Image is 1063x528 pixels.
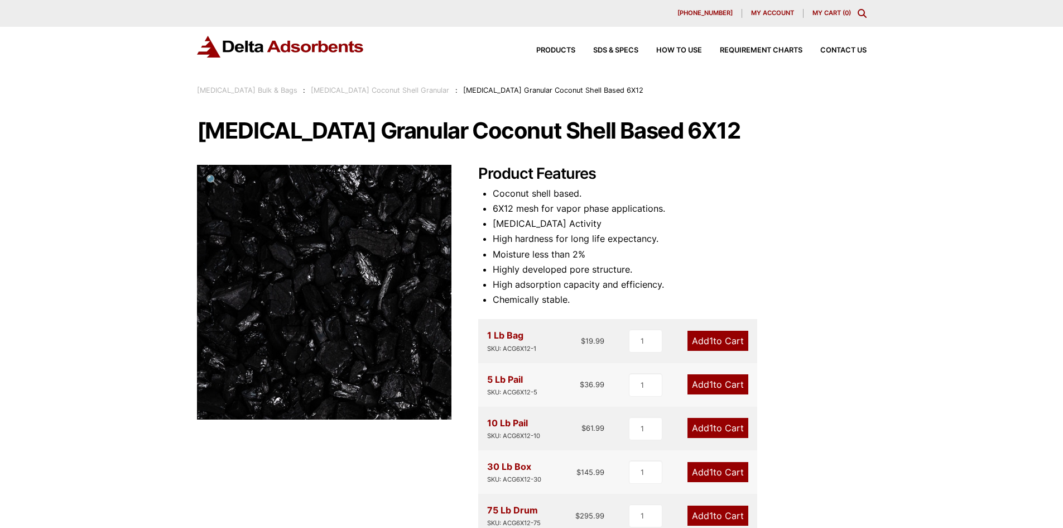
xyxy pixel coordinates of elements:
div: SKU: ACG6X12-30 [487,474,541,485]
li: High hardness for long life expectancy. [493,231,867,246]
a: Products [518,47,575,54]
h1: [MEDICAL_DATA] Granular Coconut Shell Based 6X12 [197,119,867,142]
a: Add1to Cart [687,506,748,526]
bdi: 36.99 [580,380,604,389]
bdi: 145.99 [576,468,604,477]
div: 1 Lb Bag [487,328,536,354]
a: My Cart (0) [812,9,851,17]
span: $ [581,424,586,432]
a: Add1to Cart [687,418,748,438]
li: [MEDICAL_DATA] Activity [493,216,867,231]
span: 1 [709,335,713,346]
span: $ [575,511,580,520]
span: : [455,86,458,94]
h2: Product Features [478,165,867,183]
li: 6X12 mesh for vapor phase applications. [493,201,867,216]
span: 1 [709,379,713,390]
span: How to Use [656,47,702,54]
bdi: 61.99 [581,424,604,432]
span: SDS & SPECS [593,47,638,54]
span: $ [581,336,585,345]
bdi: 295.99 [575,511,604,520]
li: Moisture less than 2% [493,247,867,262]
span: 1 [709,510,713,521]
div: 5 Lb Pail [487,372,537,398]
span: Contact Us [820,47,867,54]
a: Add1to Cart [687,331,748,351]
div: Toggle Modal Content [858,9,867,18]
a: [MEDICAL_DATA] Coconut Shell Granular [311,86,449,94]
a: My account [742,9,804,18]
li: Highly developed pore structure. [493,262,867,277]
span: 1 [709,467,713,478]
a: SDS & SPECS [575,47,638,54]
li: Chemically stable. [493,292,867,307]
span: 🔍 [206,174,219,186]
span: 0 [845,9,849,17]
span: $ [576,468,581,477]
a: Contact Us [802,47,867,54]
a: Add1to Cart [687,374,748,394]
span: [MEDICAL_DATA] Granular Coconut Shell Based 6X12 [463,86,643,94]
div: 10 Lb Pail [487,416,540,441]
div: SKU: ACG6X12-5 [487,387,537,398]
a: View full-screen image gallery [197,165,228,196]
span: [PHONE_NUMBER] [677,10,733,16]
span: My account [751,10,794,16]
a: Requirement Charts [702,47,802,54]
li: Coconut shell based. [493,186,867,201]
a: [MEDICAL_DATA] Bulk & Bags [197,86,297,94]
li: High adsorption capacity and efficiency. [493,277,867,292]
a: [PHONE_NUMBER] [668,9,742,18]
div: 30 Lb Box [487,459,541,485]
span: $ [580,380,584,389]
bdi: 19.99 [581,336,604,345]
span: Requirement Charts [720,47,802,54]
span: Products [536,47,575,54]
span: 1 [709,422,713,434]
span: : [303,86,305,94]
img: Delta Adsorbents [197,36,364,58]
a: Add1to Cart [687,462,748,482]
div: SKU: ACG6X12-10 [487,431,540,441]
div: SKU: ACG6X12-1 [487,344,536,354]
a: How to Use [638,47,702,54]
